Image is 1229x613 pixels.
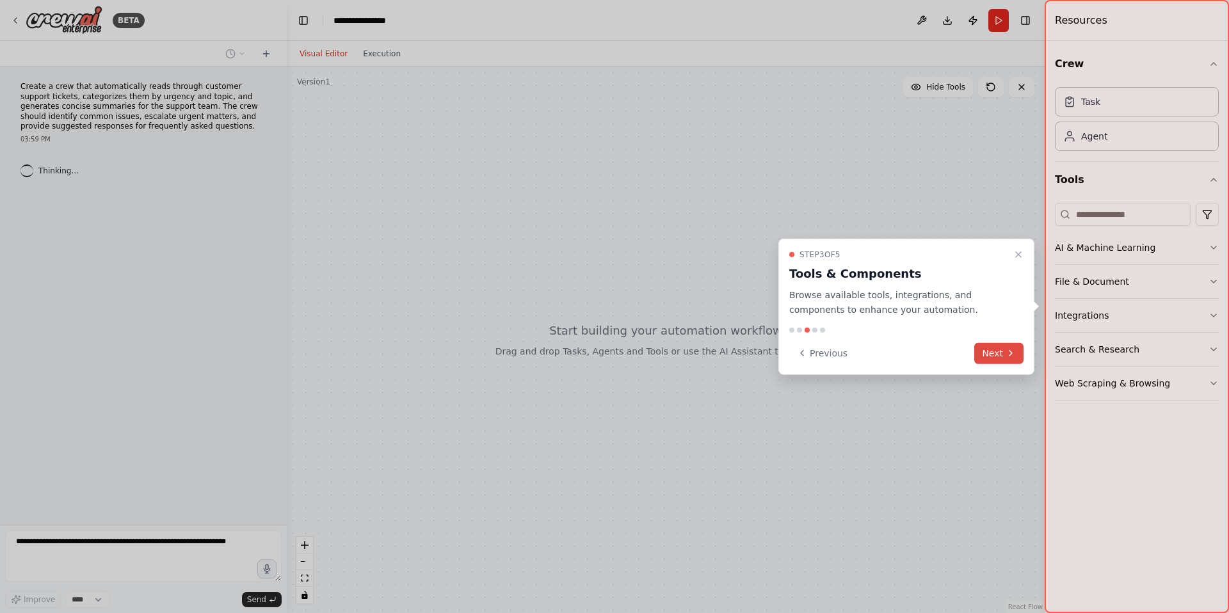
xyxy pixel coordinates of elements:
span: Step 3 of 5 [799,250,840,260]
p: Browse available tools, integrations, and components to enhance your automation. [789,288,1008,317]
h3: Tools & Components [789,265,1008,283]
button: Hide left sidebar [294,12,312,29]
button: Next [974,342,1024,363]
button: Previous [789,342,855,363]
button: Close walkthrough [1011,247,1026,262]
